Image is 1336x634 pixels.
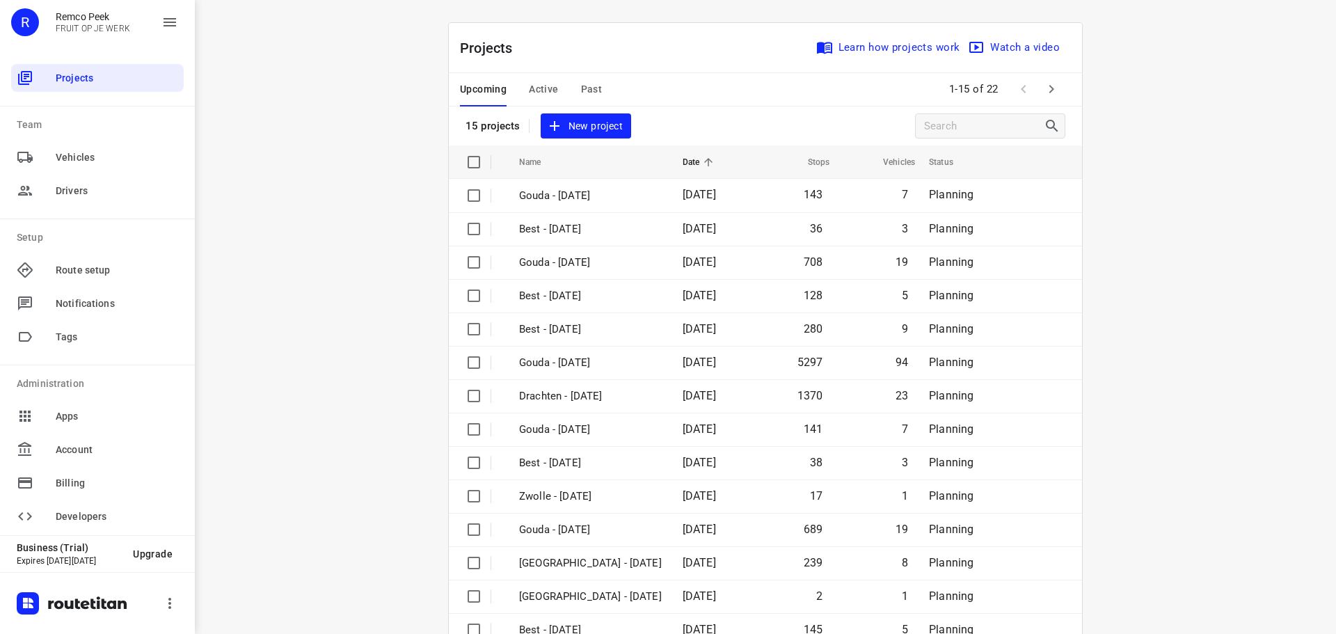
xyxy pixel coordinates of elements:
p: Gouda - Friday [519,422,662,438]
div: Tags [11,323,184,351]
span: Planning [929,389,973,402]
p: Expires [DATE][DATE] [17,556,122,566]
span: [DATE] [683,556,716,569]
span: Drivers [56,184,178,198]
span: [DATE] [683,523,716,536]
input: Search projects [924,116,1044,137]
span: [DATE] [683,322,716,335]
span: 36 [810,222,822,235]
span: Account [56,443,178,457]
span: 23 [896,389,908,402]
span: Developers [56,509,178,524]
span: Vehicles [56,150,178,165]
span: Vehicles [865,154,915,171]
span: 239 [804,556,823,569]
span: 3 [902,222,908,235]
span: 1370 [797,389,823,402]
span: Next Page [1037,75,1065,103]
span: 1 [902,489,908,502]
span: 7 [902,422,908,436]
span: 689 [804,523,823,536]
span: Upcoming [460,81,507,98]
p: Team [17,118,184,132]
span: Tags [56,330,178,344]
div: Projects [11,64,184,92]
div: Developers [11,502,184,530]
span: 141 [804,422,823,436]
span: Billing [56,476,178,491]
span: 128 [804,289,823,302]
span: Notifications [56,296,178,311]
span: 17 [810,489,822,502]
p: Remco Peek [56,11,130,22]
div: Drivers [11,177,184,205]
p: Zwolle - Friday [519,489,662,505]
div: Vehicles [11,143,184,171]
p: Projects [460,38,524,58]
p: Best - Tuesday [519,322,662,338]
span: Planning [929,556,973,569]
span: Past [581,81,603,98]
span: Planning [929,255,973,269]
span: Route setup [56,263,178,278]
span: Planning [929,523,973,536]
span: 19 [896,523,908,536]
span: Previous Page [1010,75,1037,103]
span: [DATE] [683,222,716,235]
span: [DATE] [683,255,716,269]
span: Planning [929,188,973,201]
span: Planning [929,356,973,369]
button: New project [541,113,631,139]
span: 143 [804,188,823,201]
span: Name [519,154,559,171]
p: Best - Friday [519,455,662,471]
span: [DATE] [683,589,716,603]
button: Upgrade [122,541,184,566]
span: Active [529,81,558,98]
span: Upgrade [133,548,173,560]
span: Projects [56,71,178,86]
span: 7 [902,188,908,201]
p: Gouda - Thursday [519,255,662,271]
span: 9 [902,322,908,335]
span: 38 [810,456,822,469]
span: Planning [929,589,973,603]
span: [DATE] [683,422,716,436]
div: Search [1044,118,1065,134]
p: Administration [17,377,184,391]
span: Planning [929,222,973,235]
span: Status [929,154,971,171]
div: R [11,8,39,36]
div: Notifications [11,290,184,317]
span: 5297 [797,356,823,369]
div: Billing [11,469,184,497]
span: [DATE] [683,489,716,502]
p: Gouda - Thursday [519,522,662,538]
span: Planning [929,289,973,302]
p: Best - Thursday [519,288,662,304]
span: [DATE] [683,289,716,302]
p: Antwerpen - Thursday [519,589,662,605]
p: 15 projects [466,120,520,132]
span: 8 [902,556,908,569]
span: 280 [804,322,823,335]
span: Planning [929,489,973,502]
span: Planning [929,322,973,335]
div: Account [11,436,184,463]
p: Gouda - Monday [519,355,662,371]
span: Planning [929,422,973,436]
span: Planning [929,456,973,469]
span: [DATE] [683,456,716,469]
span: [DATE] [683,188,716,201]
span: Stops [790,154,830,171]
span: 5 [902,289,908,302]
p: Gouda - Friday [519,188,662,204]
span: Apps [56,409,178,424]
div: Apps [11,402,184,430]
p: Drachten - Monday [519,388,662,404]
div: Route setup [11,256,184,284]
p: Business (Trial) [17,542,122,553]
span: [DATE] [683,389,716,402]
p: FRUIT OP JE WERK [56,24,130,33]
span: Date [683,154,718,171]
